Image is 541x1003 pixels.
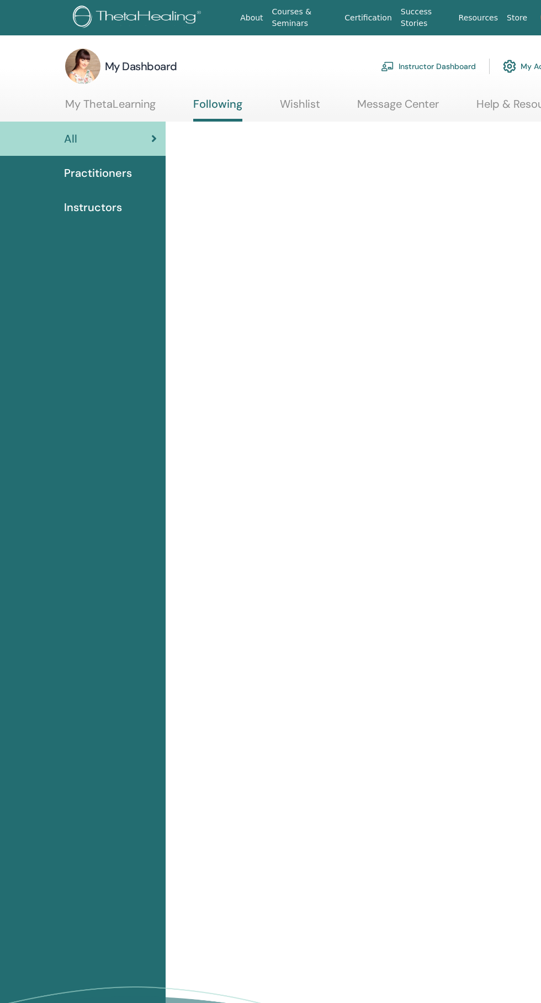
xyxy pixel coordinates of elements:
[65,49,100,84] img: default.jpg
[268,2,341,34] a: Courses & Seminars
[381,61,394,71] img: chalkboard-teacher.svg
[64,130,77,147] span: All
[340,8,396,28] a: Certification
[73,6,205,30] img: logo.png
[396,2,454,34] a: Success Stories
[236,8,267,28] a: About
[357,97,439,119] a: Message Center
[503,57,516,76] img: cog.svg
[280,97,320,119] a: Wishlist
[64,165,132,181] span: Practitioners
[381,54,476,78] a: Instructor Dashboard
[454,8,503,28] a: Resources
[105,59,177,74] h3: My Dashboard
[65,97,156,119] a: My ThetaLearning
[502,8,532,28] a: Store
[64,199,122,216] span: Instructors
[193,97,242,122] a: Following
